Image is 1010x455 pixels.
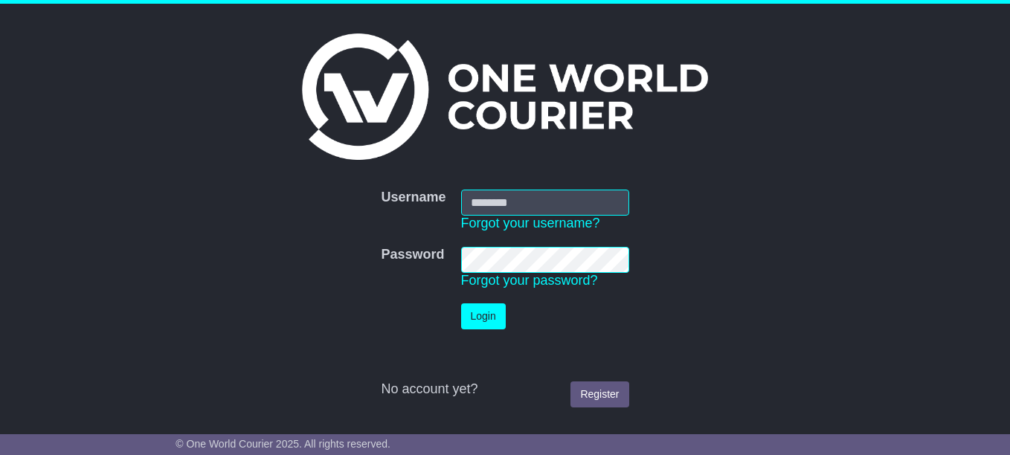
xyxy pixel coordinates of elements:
[381,247,444,263] label: Password
[381,381,628,398] div: No account yet?
[176,438,390,450] span: © One World Courier 2025. All rights reserved.
[461,216,600,230] a: Forgot your username?
[570,381,628,407] a: Register
[461,303,506,329] button: Login
[461,273,598,288] a: Forgot your password?
[381,190,446,206] label: Username
[302,33,708,160] img: One World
